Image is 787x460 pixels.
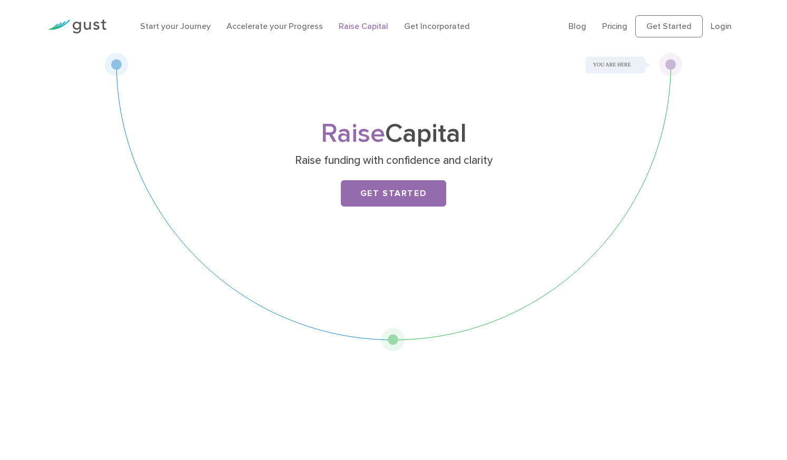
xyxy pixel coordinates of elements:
[635,15,703,37] a: Get Started
[568,21,586,31] a: Blog
[47,19,106,34] img: Gust Logo
[339,21,388,31] a: Raise Capital
[185,122,602,146] h1: Capital
[404,21,470,31] a: Get Incorporated
[711,21,732,31] a: Login
[140,21,211,31] a: Start your Journey
[190,153,598,168] p: Raise funding with confidence and clarity
[341,180,446,207] a: Get Started
[227,21,323,31] a: Accelerate your Progress
[602,21,627,31] a: Pricing
[321,118,385,149] span: Raise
